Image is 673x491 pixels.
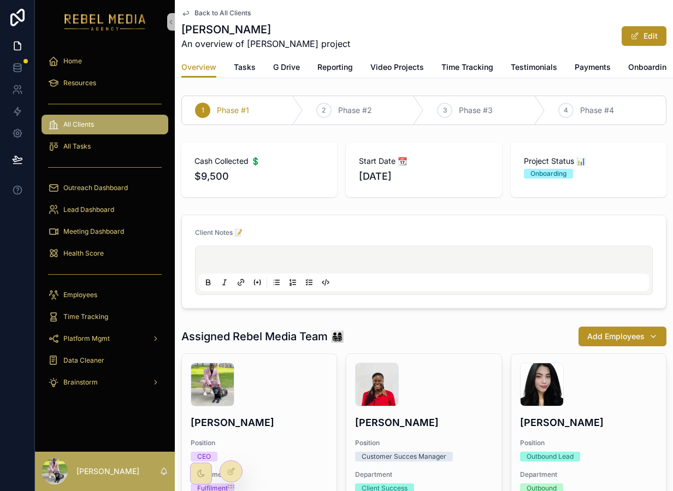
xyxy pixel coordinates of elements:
img: App logo [64,13,146,31]
a: Tasks [234,57,256,79]
a: Overview [181,57,216,78]
span: Reporting [317,62,353,73]
div: CEO [197,452,211,462]
a: Time Tracking [441,57,493,79]
span: Testimonials [511,62,557,73]
a: Reporting [317,57,353,79]
a: Health Score [42,244,168,263]
span: Data Cleaner [63,356,104,365]
span: Resources [63,79,96,87]
span: Video Projects [370,62,424,73]
a: Testimonials [511,57,557,79]
span: Position [355,439,492,447]
h1: Assigned Rebel Media Team 👨‍👩‍👧‍👦 [181,329,344,344]
span: Phase #3 [459,105,493,116]
span: Health Score [63,249,104,258]
span: Department [520,470,657,479]
a: Lead Dashboard [42,200,168,220]
h4: [PERSON_NAME] [191,415,328,430]
span: Position [520,439,657,447]
span: Back to All Clients [194,9,251,17]
a: Brainstorm [42,372,168,392]
a: Meeting Dashboard [42,222,168,241]
span: An overview of [PERSON_NAME] project [181,37,350,50]
p: [PERSON_NAME] [76,466,139,477]
span: Outreach Dashboard [63,184,128,192]
span: Overview [181,62,216,73]
span: All Clients [63,120,94,129]
span: Client Notes 📝 [195,228,243,236]
span: $9,500 [194,169,324,184]
button: Add Employees [578,327,666,346]
a: Back to All Clients [181,9,251,17]
span: G Drive [273,62,300,73]
a: Platform Mgmt [42,329,168,348]
span: Time Tracking [63,312,108,321]
a: Home [42,51,168,71]
a: Resources [42,73,168,93]
a: Data Cleaner [42,351,168,370]
span: Platform Mgmt [63,334,110,343]
a: Employees [42,285,168,305]
span: All Tasks [63,142,91,151]
span: Payments [575,62,611,73]
h1: [PERSON_NAME] [181,22,350,37]
a: Payments [575,57,611,79]
span: Phase #2 [338,105,372,116]
h4: [PERSON_NAME] [520,415,657,430]
span: Meeting Dashboard [63,227,124,236]
span: 2 [322,106,326,115]
h4: [PERSON_NAME] [355,415,492,430]
div: Onboarding [530,169,566,179]
span: 3 [443,106,447,115]
span: 4 [564,106,568,115]
span: [DATE] [359,169,488,184]
a: All Clients [42,115,168,134]
span: Tasks [234,62,256,73]
span: Department [191,470,328,479]
a: Outreach Dashboard [42,178,168,198]
span: Position [191,439,328,447]
span: Cash Collected 💲 [194,156,324,167]
a: G Drive [273,57,300,79]
div: Customer Succes Manager [362,452,446,462]
a: All Tasks [42,137,168,156]
span: Department [355,470,492,479]
div: scrollable content [35,44,175,406]
span: Add Employees [587,331,645,342]
a: Video Projects [370,57,424,79]
span: Employees [63,291,97,299]
span: Lead Dashboard [63,205,114,214]
div: Outbound Lead [527,452,574,462]
span: Home [63,57,82,66]
button: Edit [622,26,666,46]
span: Phase #1 [217,105,249,116]
span: Start Date 📆 [359,156,488,167]
span: Phase #4 [580,105,614,116]
span: 1 [202,106,204,115]
span: Time Tracking [441,62,493,73]
span: Brainstorm [63,378,98,387]
span: Project Status 📊 [524,156,653,167]
a: Time Tracking [42,307,168,327]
